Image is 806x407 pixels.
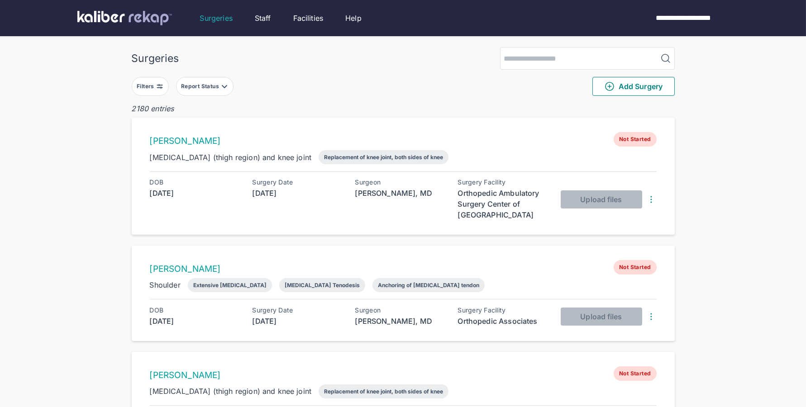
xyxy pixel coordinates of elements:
span: Not Started [614,366,656,381]
div: Orthopedic Associates [458,316,548,327]
div: Replacement of knee joint, both sides of knee [324,388,443,395]
div: Shoulder [150,279,181,290]
img: PlusCircleGreen.5fd88d77.svg [604,81,615,92]
button: Upload files [561,308,642,326]
div: Extensive [MEDICAL_DATA] [193,282,267,289]
div: Surgery Date [253,179,343,186]
a: Surgeries [200,13,233,24]
div: [PERSON_NAME], MD [355,316,446,327]
div: [DATE] [150,316,240,327]
img: DotsThreeVertical.31cb0eda.svg [646,311,657,322]
button: Upload files [561,190,642,208]
img: faders-horizontal-grey.d550dbda.svg [156,83,163,90]
div: DOB [150,179,240,186]
button: Filters [132,77,169,96]
button: Add Surgery [592,77,675,96]
span: Not Started [614,132,656,147]
div: Filters [137,83,156,90]
div: [DATE] [253,188,343,199]
div: Surgery Facility [458,179,548,186]
a: [PERSON_NAME] [150,264,221,274]
div: Surgeon [355,179,446,186]
img: filter-caret-down-grey.b3560631.svg [221,83,228,90]
div: [MEDICAL_DATA] (thigh region) and knee joint [150,152,312,163]
div: [PERSON_NAME], MD [355,188,446,199]
div: [MEDICAL_DATA] (thigh region) and knee joint [150,386,312,397]
a: Facilities [293,13,324,24]
div: Orthopedic Ambulatory Surgery Center of [GEOGRAPHIC_DATA] [458,188,548,220]
div: [DATE] [150,188,240,199]
button: Report Status [176,77,234,96]
img: MagnifyingGlass.1dc66aab.svg [660,53,671,64]
div: [DATE] [253,316,343,327]
div: 2180 entries [132,103,675,114]
div: DOB [150,307,240,314]
a: Staff [255,13,271,24]
a: [PERSON_NAME] [150,370,221,380]
a: [PERSON_NAME] [150,136,221,146]
div: Surgeon [355,307,446,314]
div: Surgeries [132,52,179,65]
div: Surgery Date [253,307,343,314]
div: Report Status [181,83,221,90]
div: Replacement of knee joint, both sides of knee [324,154,443,161]
span: Add Surgery [604,81,663,92]
span: Not Started [614,260,656,274]
span: Upload files [580,312,622,321]
a: Help [345,13,362,24]
span: Upload files [580,195,622,204]
div: Surgery Facility [458,307,548,314]
div: [MEDICAL_DATA] Tenodesis [285,282,360,289]
img: DotsThreeVertical.31cb0eda.svg [646,194,657,205]
img: kaliber labs logo [77,11,172,25]
div: Anchoring of [MEDICAL_DATA] tendon [378,282,479,289]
